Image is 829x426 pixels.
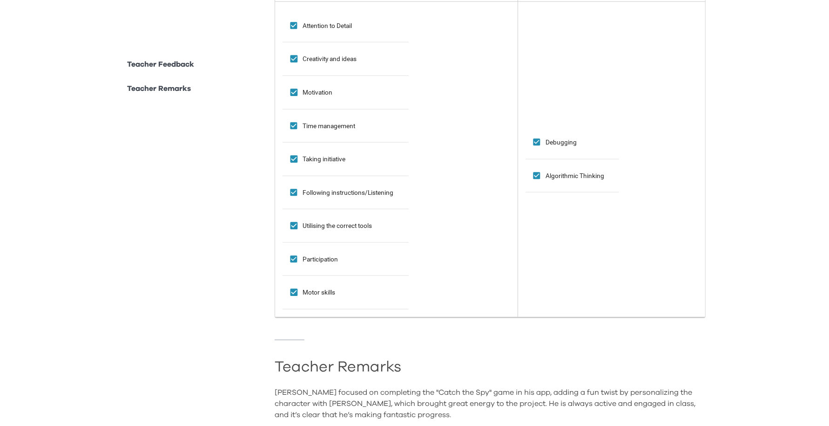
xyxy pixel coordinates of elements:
span: Motor skills [303,288,336,297]
span: Taking initiative [303,154,346,164]
p: Teacher Feedback [128,59,195,70]
span: Attention to Detail [303,21,352,31]
p: Teacher Remarks [128,83,191,94]
span: Creativity and ideas [303,54,357,64]
span: Participation [303,254,338,264]
span: Debugging [546,137,577,147]
span: Following instructions/Listening [303,188,394,198]
span: Time management [303,121,356,131]
span: Utilising the correct tools [303,221,372,231]
span: Algorithmic Thinking [546,171,604,181]
h2: Teacher Remarks [275,363,706,372]
span: Motivation [303,88,333,97]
